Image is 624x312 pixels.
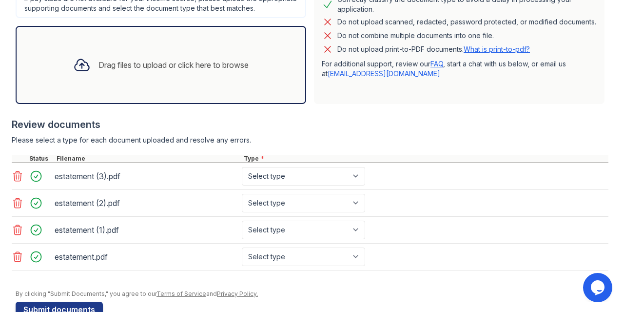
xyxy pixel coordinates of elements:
[242,155,608,163] div: Type
[55,168,238,184] div: estatement (3).pdf
[337,44,530,54] p: Do not upload print-to-PDF documents.
[12,118,608,131] div: Review documents
[322,59,597,79] p: For additional support, review our , start a chat with us below, or email us at
[98,59,249,71] div: Drag files to upload or click here to browse
[430,60,443,68] a: FAQ
[583,273,614,302] iframe: chat widget
[55,155,242,163] div: Filename
[328,69,440,78] a: [EMAIL_ADDRESS][DOMAIN_NAME]
[55,222,238,238] div: estatement (1).pdf
[464,45,530,53] a: What is print-to-pdf?
[337,30,494,42] div: Do not combine multiple documents into one file.
[27,155,55,163] div: Status
[16,290,608,298] div: By clicking "Submit Documents," you agree to our and
[156,290,206,297] a: Terms of Service
[12,135,608,145] div: Please select a type for each document uploaded and resolve any errors.
[55,195,238,211] div: estatement (2).pdf
[217,290,258,297] a: Privacy Policy.
[337,16,596,28] div: Do not upload scanned, redacted, password protected, or modified documents.
[55,249,238,265] div: estatement.pdf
